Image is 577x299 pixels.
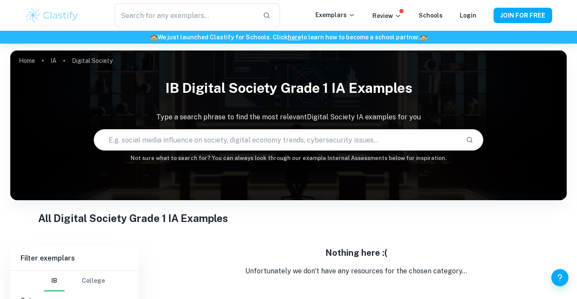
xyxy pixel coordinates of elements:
[150,34,158,41] span: 🏫
[44,271,65,291] button: IB
[146,266,567,276] p: Unfortunately we don't have any resources for the chosen category...
[460,12,476,19] a: Login
[19,55,35,67] a: Home
[2,33,575,42] h6: We just launched Clastify for Schools. Click to learn how to become a school partner.
[10,112,567,122] p: Type a search phrase to find the most relevant Digital Society IA examples for you
[44,271,105,291] div: Filter type choice
[115,3,256,27] input: Search for any exemplars...
[10,74,567,102] h1: IB Digital Society Grade 1 IA examples
[146,246,567,259] h5: Nothing here :(
[25,7,79,24] img: Clastify logo
[288,34,301,41] a: here
[551,269,568,286] button: Help and Feedback
[419,12,443,19] a: Schools
[72,56,113,65] p: Digital Society
[462,133,477,147] button: Search
[94,128,459,152] input: E.g. social media influence on society, digital economy trends, cybersecurity issues...
[315,10,355,20] p: Exemplars
[372,11,402,21] p: Review
[51,55,57,67] a: IA
[10,246,139,270] h6: Filter exemplars
[420,34,427,41] span: 🏫
[38,210,539,226] h1: All Digital Society Grade 1 IA Examples
[82,271,105,291] button: College
[10,154,567,163] h6: Not sure what to search for? You can always look through our example Internal Assessments below f...
[494,8,552,23] button: JOIN FOR FREE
